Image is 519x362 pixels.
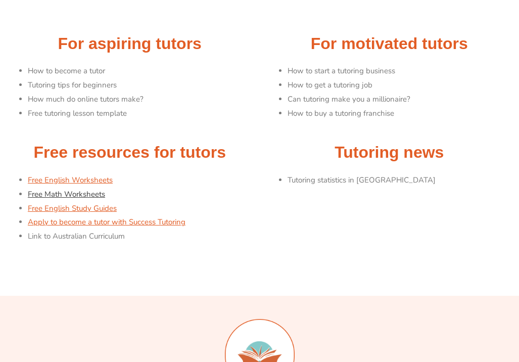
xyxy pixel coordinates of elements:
[5,33,255,55] h2: For aspiring tutors
[28,189,105,199] a: Free Math Worksheets
[28,107,255,121] li: Free tutoring lesson template
[346,248,519,362] iframe: Chat Widget
[28,203,117,213] a: Free English Study Guides
[28,64,255,78] li: How to become a tutor
[265,142,514,163] h2: Tutoring news
[288,93,514,107] li: Can tutoring make you a millionaire?
[28,230,255,244] li: Link to Australian Curriculum
[265,33,514,55] h2: For motivated tutors
[5,142,255,163] h2: Free resources for tutors
[28,175,113,185] a: Free English Worksheets
[28,217,185,227] a: Apply to become a tutor with Success Tutoring
[28,78,255,93] li: Tutoring tips for beginners
[288,173,514,188] li: Tutoring statistics in [GEOGRAPHIC_DATA]
[288,107,514,121] li: How to buy a tutoring franchise
[288,78,514,93] li: How to get a tutoring job
[288,64,514,78] li: How to start a tutoring business
[28,93,255,107] li: How much do online tutors make?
